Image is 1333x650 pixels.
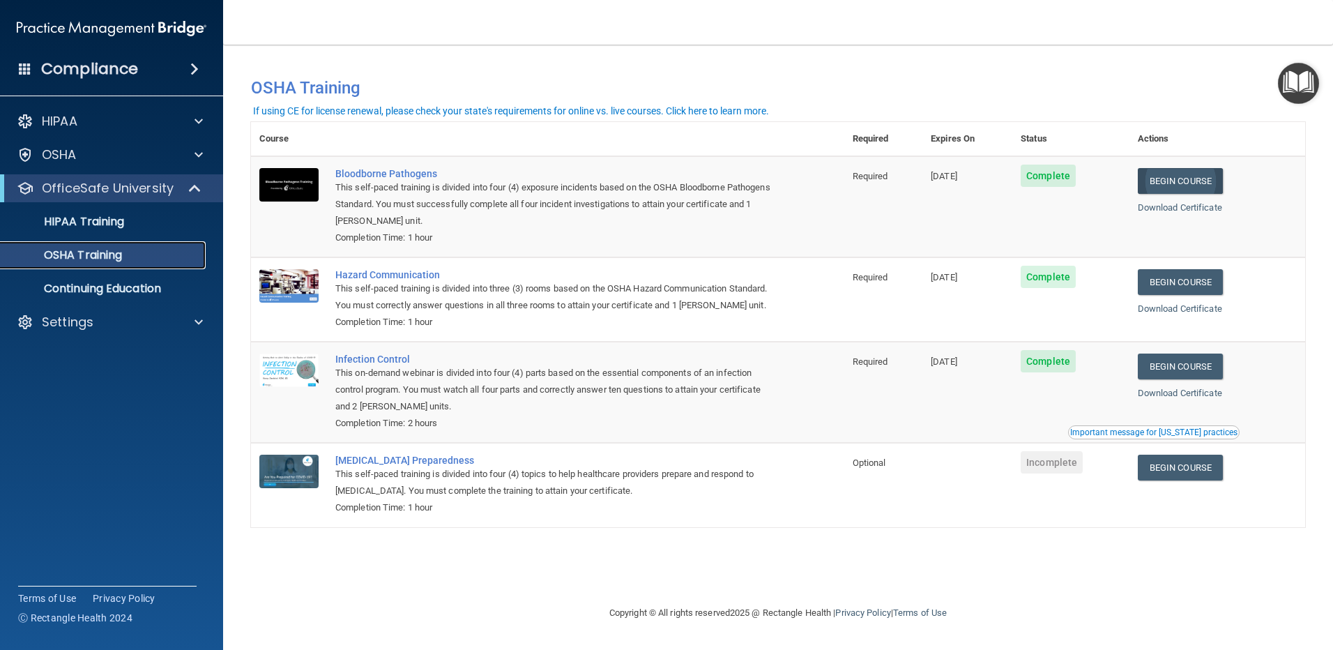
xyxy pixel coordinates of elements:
[844,122,922,156] th: Required
[17,113,203,130] a: HIPAA
[335,466,775,499] div: This self-paced training is divided into four (4) topics to help healthcare providers prepare and...
[853,171,888,181] span: Required
[853,272,888,282] span: Required
[18,611,132,625] span: Ⓒ Rectangle Health 2024
[853,458,886,468] span: Optional
[1138,388,1222,398] a: Download Certificate
[17,180,202,197] a: OfficeSafe University
[1138,202,1222,213] a: Download Certificate
[1021,165,1076,187] span: Complete
[1021,451,1083,474] span: Incomplete
[9,248,122,262] p: OSHA Training
[335,179,775,229] div: This self-paced training is divided into four (4) exposure incidents based on the OSHA Bloodborne...
[93,591,155,605] a: Privacy Policy
[18,591,76,605] a: Terms of Use
[335,168,775,179] a: Bloodborne Pathogens
[1278,63,1319,104] button: Open Resource Center
[931,272,957,282] span: [DATE]
[17,146,203,163] a: OSHA
[335,455,775,466] a: [MEDICAL_DATA] Preparedness
[1129,122,1305,156] th: Actions
[853,356,888,367] span: Required
[335,354,775,365] a: Infection Control
[1068,425,1240,439] button: Read this if you are a dental practitioner in the state of CA
[335,229,775,246] div: Completion Time: 1 hour
[17,314,203,331] a: Settings
[1138,269,1223,295] a: Begin Course
[1138,168,1223,194] a: Begin Course
[524,591,1033,635] div: Copyright © All rights reserved 2025 @ Rectangle Health | |
[42,113,77,130] p: HIPAA
[835,607,890,618] a: Privacy Policy
[9,215,124,229] p: HIPAA Training
[42,314,93,331] p: Settings
[1138,354,1223,379] a: Begin Course
[9,282,199,296] p: Continuing Education
[335,269,775,280] a: Hazard Communication
[41,59,138,79] h4: Compliance
[1021,266,1076,288] span: Complete
[42,146,77,163] p: OSHA
[335,499,775,516] div: Completion Time: 1 hour
[893,607,947,618] a: Terms of Use
[335,415,775,432] div: Completion Time: 2 hours
[335,314,775,331] div: Completion Time: 1 hour
[17,15,206,43] img: PMB logo
[42,180,174,197] p: OfficeSafe University
[1138,303,1222,314] a: Download Certificate
[1012,122,1129,156] th: Status
[251,78,1305,98] h4: OSHA Training
[931,356,957,367] span: [DATE]
[251,122,327,156] th: Course
[931,171,957,181] span: [DATE]
[335,365,775,415] div: This on-demand webinar is divided into four (4) parts based on the essential components of an inf...
[922,122,1012,156] th: Expires On
[251,104,771,118] button: If using CE for license renewal, please check your state's requirements for online vs. live cours...
[1070,428,1237,437] div: Important message for [US_STATE] practices
[253,106,769,116] div: If using CE for license renewal, please check your state's requirements for online vs. live cours...
[1138,455,1223,481] a: Begin Course
[1021,350,1076,372] span: Complete
[335,280,775,314] div: This self-paced training is divided into three (3) rooms based on the OSHA Hazard Communication S...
